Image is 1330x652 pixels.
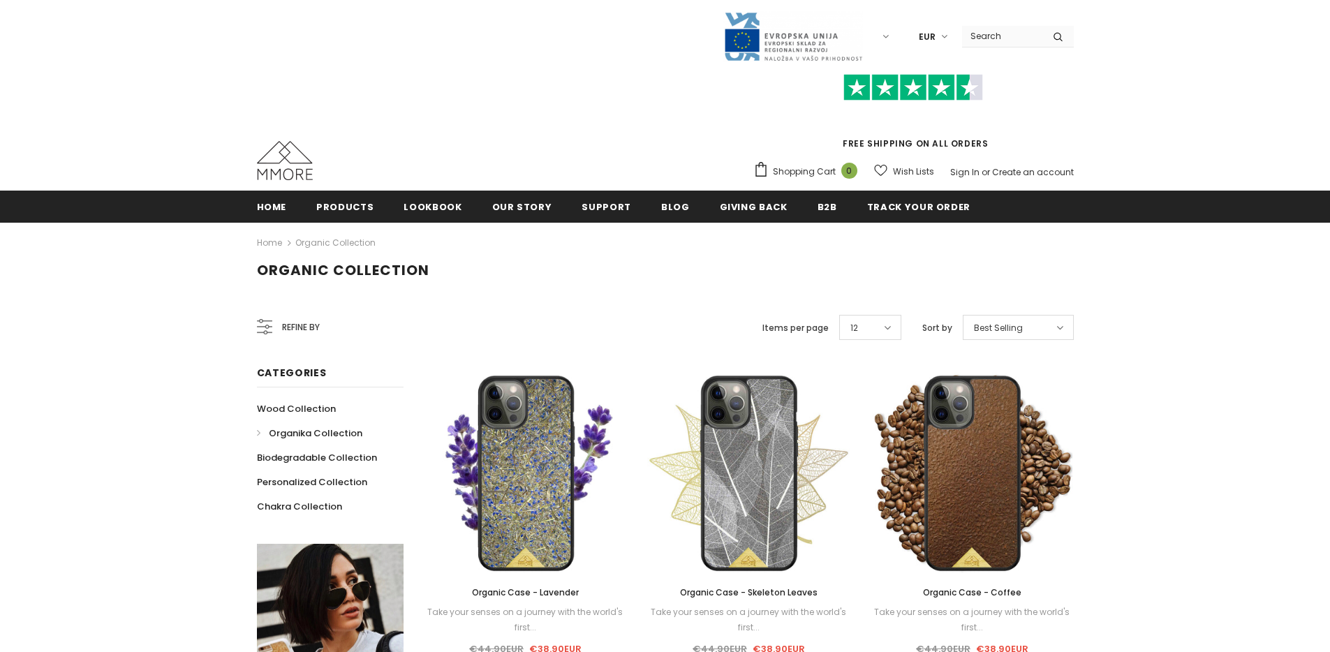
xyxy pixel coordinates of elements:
[680,586,818,598] span: Organic Case - Skeleton Leaves
[818,191,837,222] a: B2B
[257,475,367,489] span: Personalized Collection
[867,200,970,214] span: Track your order
[404,200,461,214] span: Lookbook
[982,166,990,178] span: or
[871,605,1073,635] div: Take your senses on a journey with the world's first...
[492,191,552,222] a: Our Story
[257,141,313,180] img: MMORE Cases
[720,200,788,214] span: Giving back
[762,321,829,335] label: Items per page
[974,321,1023,335] span: Best Selling
[962,26,1042,46] input: Search Site
[257,421,362,445] a: Organika Collection
[257,200,287,214] span: Home
[257,235,282,251] a: Home
[992,166,1074,178] a: Create an account
[753,101,1074,137] iframe: Customer reviews powered by Trustpilot
[753,80,1074,149] span: FREE SHIPPING ON ALL ORDERS
[404,191,461,222] a: Lookbook
[282,320,320,335] span: Refine by
[316,191,374,222] a: Products
[723,30,863,42] a: Javni Razpis
[818,200,837,214] span: B2B
[850,321,858,335] span: 12
[922,321,952,335] label: Sort by
[257,191,287,222] a: Home
[257,500,342,513] span: Chakra Collection
[843,74,983,101] img: Trust Pilot Stars
[874,159,934,184] a: Wish Lists
[753,161,864,182] a: Shopping Cart 0
[257,260,429,280] span: Organic Collection
[723,11,863,62] img: Javni Razpis
[893,165,934,179] span: Wish Lists
[647,585,850,600] a: Organic Case - Skeleton Leaves
[867,191,970,222] a: Track your order
[257,445,377,470] a: Biodegradable Collection
[950,166,980,178] a: Sign In
[492,200,552,214] span: Our Story
[647,605,850,635] div: Take your senses on a journey with the world's first...
[257,366,327,380] span: Categories
[661,200,690,214] span: Blog
[257,402,336,415] span: Wood Collection
[424,605,627,635] div: Take your senses on a journey with the world's first...
[257,494,342,519] a: Chakra Collection
[773,165,836,179] span: Shopping Cart
[582,191,631,222] a: support
[316,200,374,214] span: Products
[269,427,362,440] span: Organika Collection
[257,470,367,494] a: Personalized Collection
[257,397,336,421] a: Wood Collection
[923,586,1021,598] span: Organic Case - Coffee
[472,586,579,598] span: Organic Case - Lavender
[295,237,376,249] a: Organic Collection
[720,191,788,222] a: Giving back
[841,163,857,179] span: 0
[661,191,690,222] a: Blog
[424,585,627,600] a: Organic Case - Lavender
[871,585,1073,600] a: Organic Case - Coffee
[257,451,377,464] span: Biodegradable Collection
[582,200,631,214] span: support
[919,30,936,44] span: EUR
